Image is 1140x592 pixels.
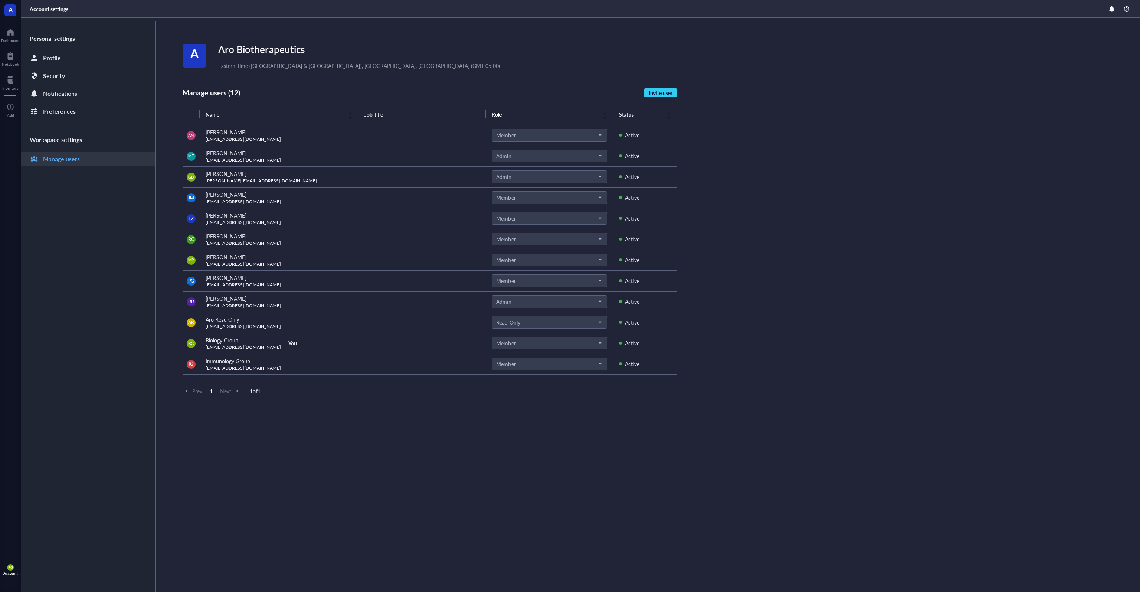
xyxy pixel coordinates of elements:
span: Role [492,110,598,118]
span: Admin [496,173,601,180]
a: Dashboard [1,26,20,43]
span: AR [188,319,194,326]
div: [EMAIL_ADDRESS][DOMAIN_NAME] [206,261,281,267]
div: Account [3,571,18,575]
div: Active [625,360,639,368]
span: 1 [207,388,216,394]
div: Active [625,131,639,139]
th: Role [486,104,613,125]
div: Notifications [43,88,77,99]
span: BG [8,565,13,570]
div: Eastern Time ([GEOGRAPHIC_DATA] & [GEOGRAPHIC_DATA]), [GEOGRAPHIC_DATA], [GEOGRAPHIC_DATA] (GMT-0... [218,62,500,70]
div: Preferences [43,106,76,117]
div: Aro Read Only [206,315,281,323]
div: Personal settings [21,30,155,48]
span: Status [619,110,662,118]
span: Member [496,215,601,222]
div: [EMAIL_ADDRESS][DOMAIN_NAME] [206,157,281,163]
div: [EMAIL_ADDRESS][DOMAIN_NAME] [206,303,281,309]
span: 1 of 1 [250,388,261,394]
div: Active [625,193,639,202]
span: PG [188,278,194,284]
span: A [9,5,13,14]
span: TZ [189,215,194,222]
div: Active [625,277,639,285]
span: Member [496,194,601,201]
span: Aro Biotherapeutics [218,42,305,56]
div: Inventory [2,86,19,90]
div: [EMAIL_ADDRESS][DOMAIN_NAME] [206,344,281,350]
div: Manage users (12) [183,88,240,98]
div: [EMAIL_ADDRESS][DOMAIN_NAME] [206,282,281,288]
div: [EMAIL_ADDRESS][DOMAIN_NAME] [206,136,281,142]
span: Read Only [496,319,601,326]
div: Active [625,173,639,181]
span: JM [188,195,194,201]
span: Member [496,361,601,367]
span: IG [189,361,193,368]
span: Admin [496,298,601,305]
a: Inventory [2,74,19,90]
a: Profile [21,51,155,65]
a: Security [21,68,155,83]
div: Workspace settings [21,131,155,149]
span: Prev [183,388,202,394]
span: BG [188,340,194,347]
div: [PERSON_NAME] [206,253,281,261]
div: [PERSON_NAME] [206,211,281,219]
span: AN [188,133,194,139]
div: Active [625,152,639,160]
div: Active [625,235,639,243]
span: Member [496,132,601,139]
span: MR [188,257,194,263]
a: Preferences [21,104,155,119]
span: Member [496,236,601,243]
th: Name [200,104,359,125]
span: RC [188,236,194,243]
div: Add [7,113,14,117]
div: [EMAIL_ADDRESS][DOMAIN_NAME] [206,323,281,329]
div: You [284,339,301,347]
span: Member [496,340,601,347]
span: MT [188,153,194,159]
span: Invite user [649,90,672,96]
div: [PERSON_NAME] [206,128,281,136]
div: Security [43,71,65,81]
span: Member [496,277,601,284]
div: Immunology Group [206,357,281,365]
span: GB [188,174,194,180]
span: Admin [496,153,601,159]
div: [PERSON_NAME] [206,232,281,240]
div: [PERSON_NAME] [206,170,317,178]
div: Active [625,318,639,326]
span: RR [188,299,194,305]
span: Member [496,257,601,263]
div: Active [625,297,639,306]
th: Job title [358,104,486,125]
span: Name [206,110,344,118]
th: Status [613,104,677,125]
div: [PERSON_NAME] [206,274,281,282]
div: Active [625,214,639,222]
span: Next [220,388,241,394]
a: Notebook [2,50,19,66]
div: Active [625,256,639,264]
div: [EMAIL_ADDRESS][DOMAIN_NAME] [206,199,281,205]
div: Biology Group [206,336,281,344]
div: [PERSON_NAME] [206,149,281,157]
div: [PERSON_NAME][EMAIL_ADDRESS][DOMAIN_NAME] [206,178,317,184]
div: Dashboard [1,38,20,43]
div: Profile [43,53,61,63]
div: Notebook [2,62,19,66]
div: [EMAIL_ADDRESS][DOMAIN_NAME] [206,365,281,371]
span: A [190,44,199,63]
div: Manage users [43,154,80,164]
button: Invite user [644,88,677,97]
div: [PERSON_NAME] [206,295,281,303]
div: [PERSON_NAME] [206,191,281,199]
div: Account settings [30,6,68,12]
div: [EMAIL_ADDRESS][DOMAIN_NAME] [206,240,281,246]
a: Manage users [21,152,155,166]
div: [EMAIL_ADDRESS][DOMAIN_NAME] [206,219,281,225]
div: Active [625,339,639,347]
